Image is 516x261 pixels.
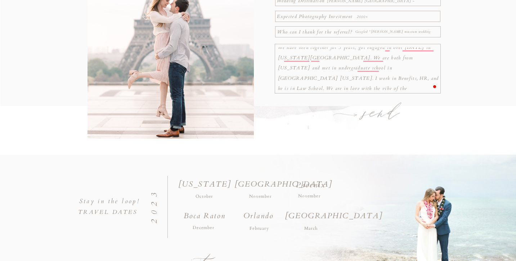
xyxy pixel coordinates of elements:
[179,210,230,228] p: Boca Raton
[278,47,440,92] textarea: To enrich screen reader interactions, please activate Accessibility in Grammarly extension settings
[147,183,165,229] h3: 2023
[286,224,337,241] p: March
[178,179,230,192] h2: [US_STATE]
[178,223,229,241] p: December
[184,192,225,201] p: October
[277,27,355,36] p: Who can I thank for the referral?
[277,12,356,19] p: Expected Photography Investment
[354,101,410,126] a: send
[284,191,335,209] p: November
[285,210,336,228] p: [GEOGRAPHIC_DATA]
[233,210,284,228] h3: Orlando
[245,192,276,203] p: November
[75,207,142,215] h3: travel dates
[79,194,156,206] p: Stay in the loop!
[234,224,285,241] p: February
[234,179,286,196] h2: [GEOGRAPHIC_DATA]
[285,179,337,197] p: Phoenix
